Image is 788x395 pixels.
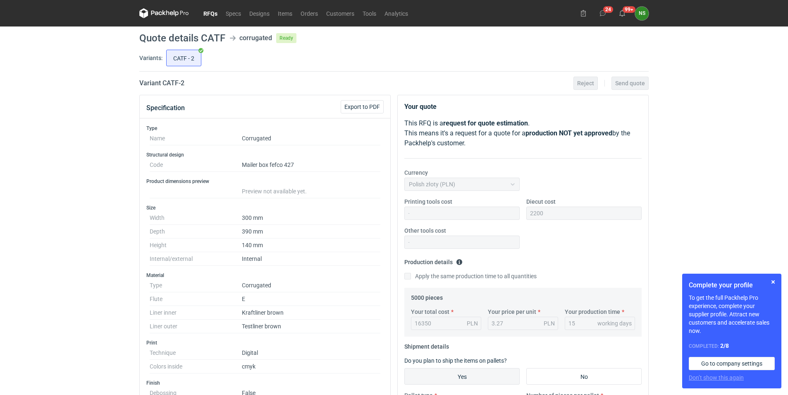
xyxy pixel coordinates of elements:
label: Variants: [139,54,162,62]
h3: Type [146,125,384,132]
a: Items [274,8,296,18]
dd: Internal [242,252,380,266]
span: Send quote [615,80,645,86]
dt: Flute [150,292,242,306]
dt: Internal/external [150,252,242,266]
h2: Variant CATF - 2 [139,78,184,88]
dd: E [242,292,380,306]
strong: 2 / 8 [720,342,729,349]
legend: 5000 pieces [411,291,443,301]
label: Your production time [565,308,620,316]
h3: Structural design [146,152,384,158]
button: Skip for now [768,277,778,287]
div: working days [597,319,632,328]
a: Orders [296,8,322,18]
label: Apply the same production time to all quantities [404,272,537,280]
label: CATF - 2 [166,50,201,66]
svg: Packhelp Pro [139,8,189,18]
div: Natalia Stępak [635,7,649,20]
dt: Colors inside [150,360,242,373]
a: RFQs [199,8,222,18]
legend: Production details [404,255,463,265]
label: Other tools cost [404,226,446,235]
dt: Liner outer [150,320,242,333]
button: Specification [146,98,185,118]
strong: Your quote [404,103,437,111]
h3: Finish [146,380,384,386]
dd: cmyk [242,360,380,373]
label: Diecut cost [526,197,556,206]
strong: request for quote estimation [443,119,528,127]
h3: Product dimensions preview [146,178,384,185]
dd: Mailer box fefco 427 [242,158,380,172]
a: Tools [358,8,380,18]
a: Specs [222,8,245,18]
dd: Kraftliner brown [242,306,380,320]
dd: Corrugated [242,279,380,292]
button: Don’t show this again [689,373,744,382]
p: To get the full Packhelp Pro experience, complete your supplier profile. Attract new customers an... [689,294,775,335]
button: 24 [596,7,609,20]
span: Ready [276,33,296,43]
dt: Code [150,158,242,172]
a: Go to company settings [689,357,775,370]
dd: 300 mm [242,211,380,225]
dd: 390 mm [242,225,380,238]
legend: Shipment details [404,340,449,350]
span: Reject [577,80,594,86]
button: 99+ [616,7,629,20]
h3: Print [146,340,384,346]
div: Completed: [689,342,775,350]
button: Reject [573,77,598,90]
label: Your price per unit [488,308,536,316]
dd: Corrugated [242,132,380,145]
dt: Width [150,211,242,225]
a: Analytics [380,8,412,18]
dt: Type [150,279,242,292]
strong: production NOT yet approved [525,129,612,137]
label: Your total cost [411,308,449,316]
dd: Testliner brown [242,320,380,333]
dt: Height [150,238,242,252]
dt: Depth [150,225,242,238]
label: Currency [404,169,428,177]
label: Printing tools cost [404,197,452,206]
label: Do you plan to ship the items on pallets? [404,357,507,364]
dd: 140 mm [242,238,380,252]
dt: Technique [150,346,242,360]
button: NS [635,7,649,20]
a: Customers [322,8,358,18]
div: corrugated [239,33,272,43]
span: Preview not available yet. [242,188,307,195]
h3: Size [146,205,384,211]
button: Export to PDF [341,100,384,113]
dt: Name [150,132,242,145]
dt: Liner inner [150,306,242,320]
h1: Complete your profile [689,280,775,290]
span: Export to PDF [344,104,380,110]
button: Send quote [611,77,649,90]
div: PLN [467,319,478,328]
h1: Quote details CATF [139,33,225,43]
div: PLN [544,319,555,328]
dd: Digital [242,346,380,360]
a: Designs [245,8,274,18]
h3: Material [146,272,384,279]
p: This RFQ is a . This means it's a request for a quote for a by the Packhelp's customer. [404,118,642,148]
